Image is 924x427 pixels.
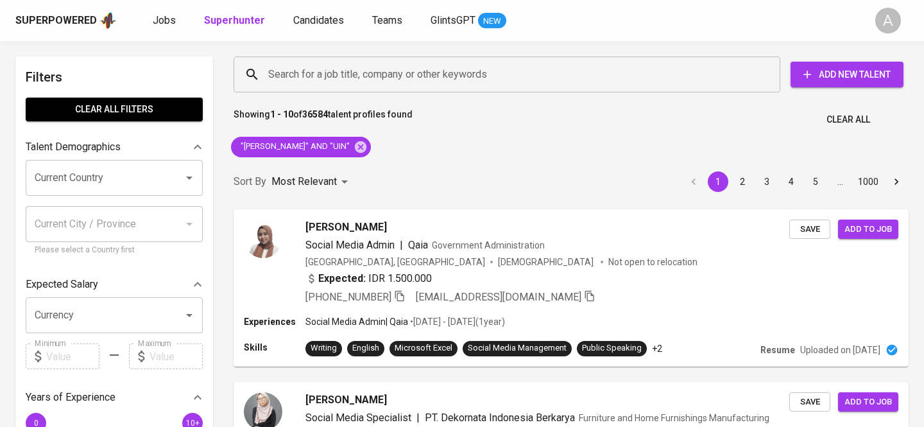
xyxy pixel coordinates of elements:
img: app logo [99,11,117,30]
p: +2 [652,342,662,355]
div: … [830,175,850,188]
span: Save [796,395,824,410]
div: "[PERSON_NAME]" AND "UIN" [231,137,371,157]
p: Resume [760,344,795,356]
span: | [416,410,420,426]
div: Talent Demographics [26,134,203,160]
button: Clear All filters [26,98,203,121]
button: Clear All [821,108,875,132]
button: Add to job [838,220,898,240]
span: Clear All [826,112,870,128]
span: Government Administration [432,240,545,250]
p: Experiences [244,315,305,328]
button: Save [789,392,830,412]
a: GlintsGPT NEW [431,13,506,29]
a: Superhunter [204,13,268,29]
input: Value [46,344,99,369]
a: Superpoweredapp logo [15,11,117,30]
div: [GEOGRAPHIC_DATA], [GEOGRAPHIC_DATA] [305,256,485,268]
span: Furniture and Home Furnishings Manufacturing [579,413,769,423]
div: Superpowered [15,13,97,28]
p: Skills [244,341,305,354]
button: Open [180,169,198,187]
span: [DEMOGRAPHIC_DATA] [498,256,595,268]
span: Social Media Specialist [305,412,411,424]
p: Showing of talent profiles found [234,108,413,132]
button: Go to next page [886,171,907,192]
span: [PERSON_NAME] [305,220,387,235]
div: Most Relevant [271,170,352,194]
img: dc2248ba981498a0234c0b9b97ca2f42.png [244,220,282,258]
p: Social Media Admin | Qaia [305,315,408,328]
span: Clear All filters [36,101,193,118]
button: Save [789,220,830,240]
button: Add to job [838,392,898,412]
span: Add to job [844,222,892,237]
span: Candidates [293,14,344,26]
span: | [400,238,403,253]
span: Jobs [153,14,176,26]
button: Add New Talent [791,62,903,87]
input: Value [150,344,203,369]
nav: pagination navigation [681,171,909,192]
div: Years of Experience [26,385,203,410]
p: Please select a Country first [35,244,194,257]
button: Go to page 5 [805,171,826,192]
span: [EMAIL_ADDRESS][DOMAIN_NAME] [416,291,581,303]
span: [PERSON_NAME] [305,392,387,408]
span: "[PERSON_NAME]" AND "UIN" [231,141,357,153]
div: Expected Salary [26,272,203,297]
a: Teams [372,13,405,29]
p: Talent Demographics [26,139,121,155]
span: Social Media Admin [305,239,395,251]
div: Social Media Management [468,342,567,354]
span: Add to job [844,395,892,410]
span: NEW [478,15,506,28]
div: IDR 1.500.000 [305,271,432,286]
button: Open [180,306,198,324]
button: Go to page 2 [732,171,753,192]
div: Microsoft Excel [395,342,452,354]
b: 1 - 10 [270,109,293,119]
a: [PERSON_NAME]Social Media Admin|QaiaGovernment Administration[GEOGRAPHIC_DATA], [GEOGRAPHIC_DATA]... [234,209,909,367]
b: 36584 [302,109,328,119]
button: Go to page 4 [781,171,801,192]
p: Uploaded on [DATE] [800,344,880,356]
p: Most Relevant [271,174,337,189]
button: Go to page 3 [757,171,777,192]
p: • [DATE] - [DATE] ( 1 year ) [408,315,505,328]
span: Qaia [408,239,428,251]
span: Teams [372,14,402,26]
p: Expected Salary [26,277,98,292]
div: A [875,8,901,33]
button: Go to page 1000 [854,171,882,192]
span: GlintsGPT [431,14,475,26]
span: Add New Talent [801,67,893,83]
div: English [352,342,379,354]
p: Years of Experience [26,390,116,405]
div: Public Speaking [582,342,642,354]
b: Superhunter [204,14,265,26]
span: PT. Dekornata Indonesia Berkarya [425,412,575,424]
p: Sort By [234,174,266,189]
span: Save [796,222,824,237]
p: Not open to relocation [608,256,697,268]
b: Expected: [318,271,366,286]
span: [PHONE_NUMBER] [305,291,391,303]
a: Candidates [293,13,346,29]
button: page 1 [708,171,728,192]
a: Jobs [153,13,178,29]
div: Writing [311,342,337,354]
h6: Filters [26,67,203,87]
